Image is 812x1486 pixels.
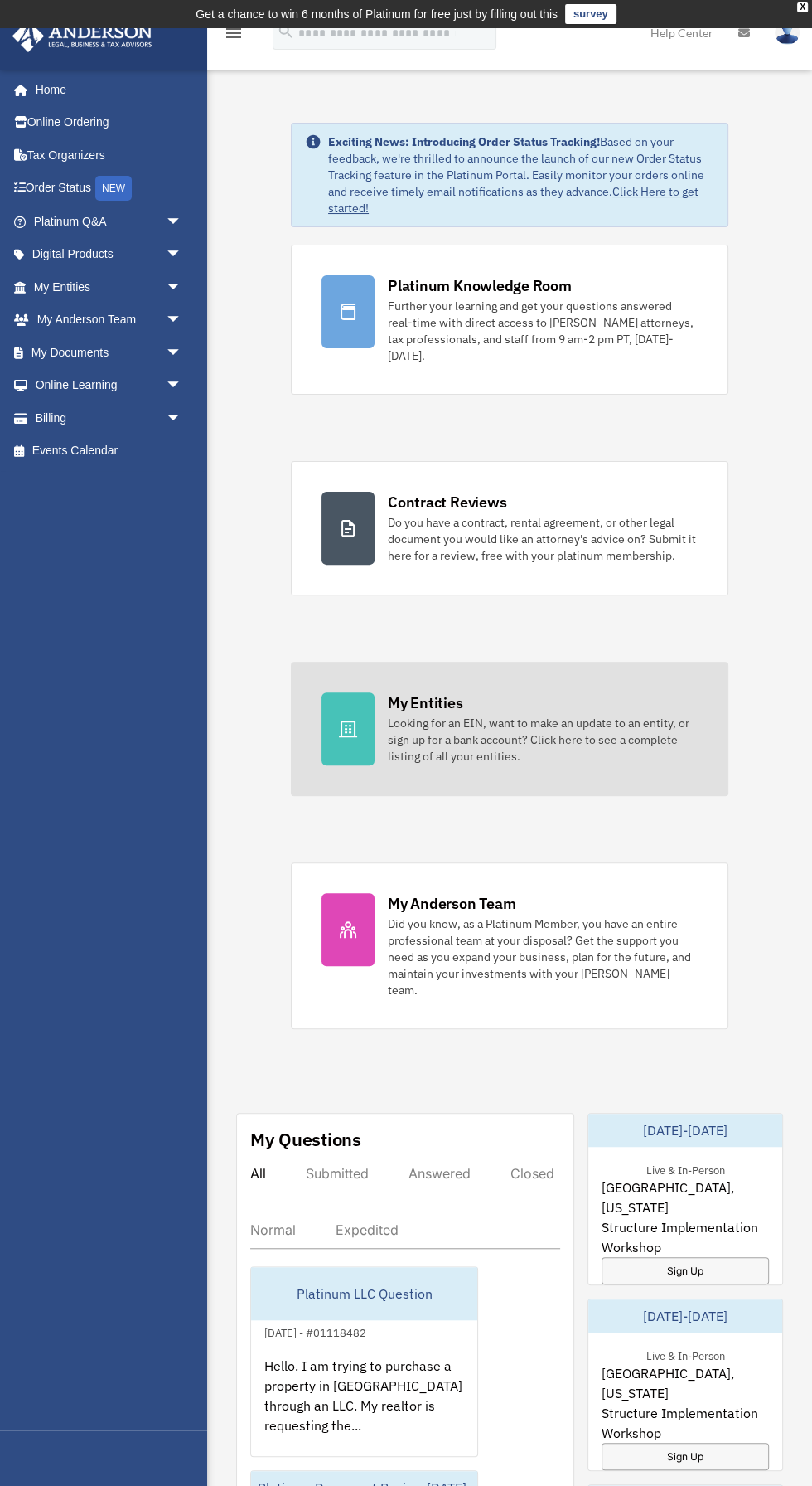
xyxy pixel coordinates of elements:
a: My Anderson Team Did you know, as a Platinum Member, you have an entire professional team at your... [291,862,728,1029]
div: Closed [510,1165,554,1182]
span: arrow_drop_down [166,304,199,338]
a: Online Ordering [12,106,207,139]
div: NEW [95,176,132,201]
div: Live & In-Person [633,1346,738,1363]
span: [GEOGRAPHIC_DATA], [US_STATE] [602,1178,769,1217]
div: Contract Reviews [388,492,506,512]
div: Submitted [306,1165,369,1182]
img: User Pic [775,21,800,45]
div: [DATE] - #01118482 [251,1323,379,1340]
span: Structure Implementation Workshop [602,1403,769,1443]
i: menu [224,23,244,43]
a: survey [565,4,616,24]
div: All [250,1165,266,1182]
a: My Entitiesarrow_drop_down [12,270,207,304]
a: Contract Reviews Do you have a contract, rental agreement, or other legal document you would like... [291,461,728,595]
span: arrow_drop_down [166,270,199,304]
div: [DATE]-[DATE] [588,1114,782,1147]
div: My Questions [250,1127,361,1152]
a: Click Here to get started! [328,184,698,216]
div: Looking for an EIN, want to make an update to an entity, or sign up for a bank account? Click her... [388,715,698,765]
a: Home [12,73,199,106]
a: Platinum Q&Aarrow_drop_down [12,205,207,238]
div: Further your learning and get your questions answered real-time with direct access to [PERSON_NAM... [388,298,698,364]
div: My Anderson Team [388,893,515,914]
img: Anderson Advisors Platinum Portal [7,20,157,52]
div: Platinum LLC Question [251,1267,477,1320]
a: menu [224,29,244,43]
a: Sign Up [602,1257,769,1284]
div: [DATE]-[DATE] [588,1299,782,1333]
div: My Entities [388,692,462,713]
div: Live & In-Person [633,1160,738,1178]
a: My Anderson Teamarrow_drop_down [12,304,207,337]
span: arrow_drop_down [166,238,199,272]
i: search [277,22,295,41]
a: My Entities Looking for an EIN, want to make an update to an entity, or sign up for a bank accoun... [291,662,728,796]
div: Based on your feedback, we're thrilled to announce the launch of our new Order Status Tracking fe... [328,134,714,216]
div: Did you know, as a Platinum Member, you have an entire professional team at your disposal? Get th... [388,915,698,998]
a: Events Calendar [12,435,207,468]
span: [GEOGRAPHIC_DATA], [US_STATE] [602,1363,769,1403]
div: Get a chance to win 6 months of Platinum for free just by filling out this [196,4,558,24]
span: Structure Implementation Workshop [602,1217,769,1257]
a: Platinum LLC Question[DATE] - #01118482Hello. I am trying to purchase a property in [GEOGRAPHIC_D... [250,1266,478,1457]
div: Platinum Knowledge Room [388,275,572,296]
span: arrow_drop_down [166,336,199,370]
a: My Documentsarrow_drop_down [12,336,207,369]
a: Billingarrow_drop_down [12,401,207,435]
span: arrow_drop_down [166,369,199,403]
a: Tax Organizers [12,138,207,172]
strong: Exciting News: Introducing Order Status Tracking! [328,134,600,149]
a: Order StatusNEW [12,172,207,206]
span: arrow_drop_down [166,401,199,435]
div: Hello. I am trying to purchase a property in [GEOGRAPHIC_DATA] through an LLC. My realtor is requ... [251,1343,477,1472]
a: Online Learningarrow_drop_down [12,369,207,402]
div: Expedited [336,1221,399,1238]
span: arrow_drop_down [166,205,199,239]
div: Answered [408,1165,471,1182]
div: Do you have a contract, rental agreement, or other legal document you would like an attorney's ad... [388,514,698,564]
div: close [797,2,808,12]
a: Digital Productsarrow_drop_down [12,238,207,271]
div: Normal [250,1221,296,1238]
a: Sign Up [602,1443,769,1470]
a: Platinum Knowledge Room Further your learning and get your questions answered real-time with dire... [291,245,728,395]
